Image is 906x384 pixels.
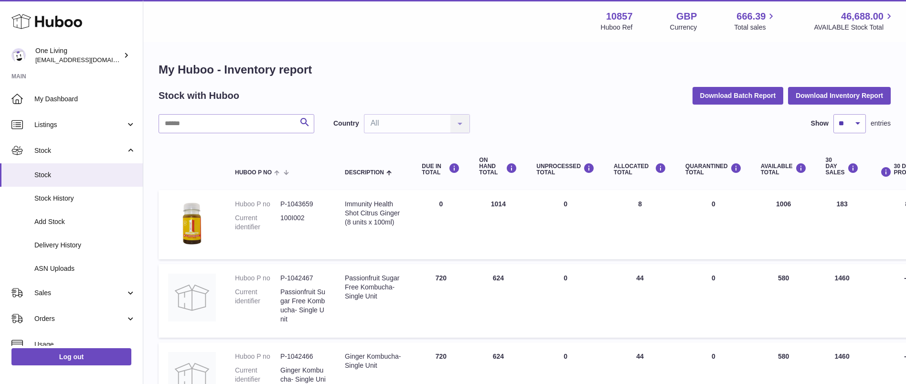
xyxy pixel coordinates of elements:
[814,23,895,32] span: AVAILABLE Stock Total
[816,264,868,338] td: 1460
[712,274,715,282] span: 0
[527,190,604,259] td: 0
[168,274,216,321] img: product image
[159,89,239,102] h2: Stock with Huboo
[11,48,26,63] img: internalAdmin-10857@internal.huboo.com
[604,190,676,259] td: 8
[676,10,697,23] strong: GBP
[235,288,280,324] dt: Current identifier
[734,23,777,32] span: Total sales
[751,190,816,259] td: 1006
[693,87,784,104] button: Download Batch Report
[736,10,766,23] span: 666.39
[159,62,891,77] h1: My Huboo - Inventory report
[422,163,460,176] div: DUE IN TOTAL
[479,157,517,176] div: ON HAND Total
[280,274,326,283] dd: P-1042467
[34,340,136,349] span: Usage
[34,120,126,129] span: Listings
[826,157,859,176] div: 30 DAY SALES
[871,119,891,128] span: entries
[761,163,807,176] div: AVAILABLE Total
[841,10,884,23] span: 46,688.00
[412,190,469,259] td: 0
[712,352,715,360] span: 0
[34,146,126,155] span: Stock
[345,200,403,227] div: Immunity Health Shot Citrus Ginger (8 units x 100ml)
[685,163,742,176] div: QUARANTINED Total
[712,200,715,208] span: 0
[34,241,136,250] span: Delivery History
[235,352,280,361] dt: Huboo P no
[34,288,126,298] span: Sales
[670,23,697,32] div: Currency
[345,352,403,370] div: Ginger Kombucha- Single Unit
[816,190,868,259] td: 183
[527,264,604,338] td: 0
[235,213,280,232] dt: Current identifier
[235,274,280,283] dt: Huboo P no
[601,23,633,32] div: Huboo Ref
[614,163,666,176] div: ALLOCATED Total
[280,288,326,324] dd: Passionfruit Sugar Free Kombucha- Single Unit
[34,171,136,180] span: Stock
[34,217,136,226] span: Add Stock
[235,170,272,176] span: Huboo P no
[34,194,136,203] span: Stock History
[751,264,816,338] td: 580
[811,119,829,128] label: Show
[734,10,777,32] a: 666.39 Total sales
[168,200,216,247] img: product image
[469,190,527,259] td: 1014
[788,87,891,104] button: Download Inventory Report
[333,119,359,128] label: Country
[11,348,131,365] a: Log out
[35,46,121,64] div: One Living
[235,200,280,209] dt: Huboo P no
[345,274,403,301] div: Passionfruit Sugar Free Kombucha- Single Unit
[35,56,140,64] span: [EMAIL_ADDRESS][DOMAIN_NAME]
[280,200,326,209] dd: P-1043659
[814,10,895,32] a: 46,688.00 AVAILABLE Stock Total
[34,95,136,104] span: My Dashboard
[34,264,136,273] span: ASN Uploads
[280,352,326,361] dd: P-1042466
[280,213,326,232] dd: 100I002
[536,163,595,176] div: UNPROCESSED Total
[606,10,633,23] strong: 10857
[604,264,676,338] td: 44
[412,264,469,338] td: 720
[469,264,527,338] td: 624
[34,314,126,323] span: Orders
[345,170,384,176] span: Description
